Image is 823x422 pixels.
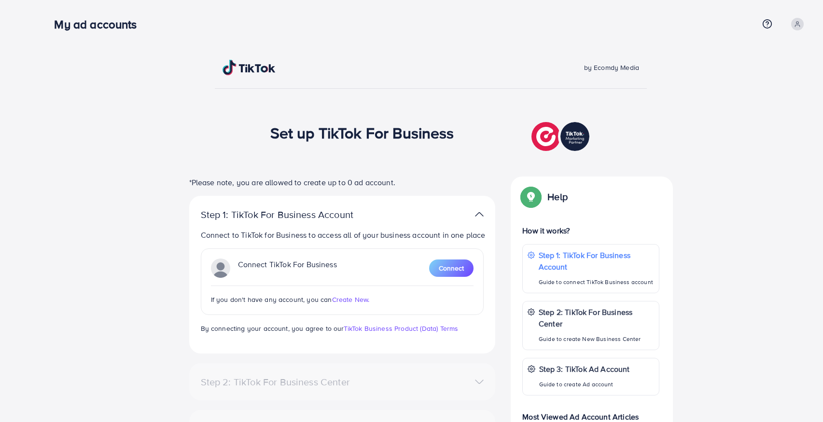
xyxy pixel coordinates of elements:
[539,306,654,329] p: Step 2: TikTok For Business Center
[522,225,659,236] p: How it works?
[238,259,337,278] p: Connect TikTok For Business
[539,379,630,390] p: Guide to create Ad account
[584,63,639,72] span: by Ecomdy Media
[539,249,654,272] p: Step 1: TikTok For Business Account
[344,324,459,333] a: TikTok Business Product (Data) Terms
[539,276,654,288] p: Guide to connect TikTok Business account
[201,323,484,334] p: By connecting your account, you agree to our
[475,207,484,221] img: TikTok partner
[439,263,464,273] span: Connect
[332,295,370,304] span: Create New.
[270,123,454,142] h1: Set up TikTok For Business
[189,177,495,188] p: *Please note, you are allowed to create up to 0 ad account.
[211,295,332,304] span: If you don't have any account, you can
[547,191,568,203] p: Help
[211,259,230,278] img: TikTok partner
[429,259,474,277] button: Connect
[201,229,488,241] p: Connect to TikTok for Business to access all of your business account in one place
[201,209,384,220] p: Step 1: TikTok For Business Account
[531,120,592,153] img: TikTok partner
[539,363,630,375] p: Step 3: TikTok Ad Account
[539,333,654,345] p: Guide to create New Business Center
[522,188,540,205] img: Popup guide
[54,17,144,31] h3: My ad accounts
[223,60,276,75] img: TikTok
